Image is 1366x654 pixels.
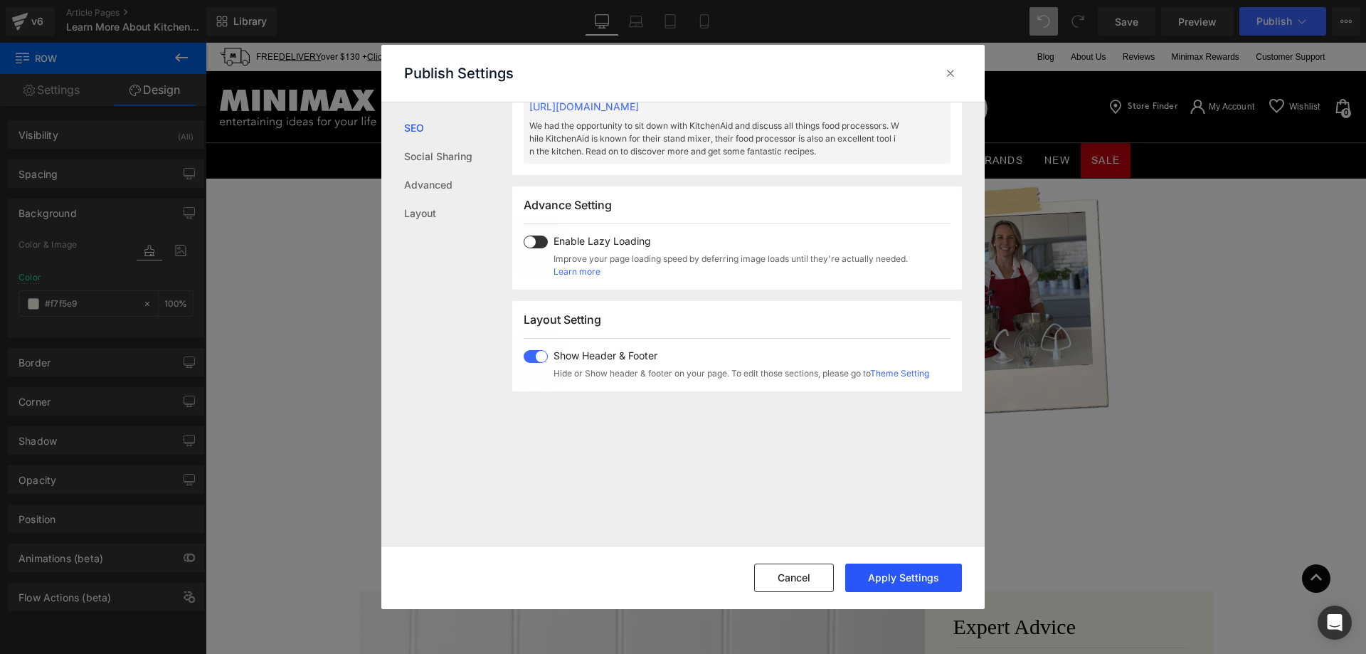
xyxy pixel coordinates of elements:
p: While KitchenAid is renowned for their stand mixer, their food processor is also an exceptional t... [381,339,648,502]
span: 0 [1135,65,1145,75]
a: Brands [761,100,828,135]
span: Layout Setting [524,312,601,327]
a: My Account [983,56,1049,73]
a: DELIVERY [73,9,115,19]
button: Cancel [754,564,834,592]
a: Cookware [235,100,322,135]
a: About Us [858,9,907,19]
a: Kitchenware [322,100,425,135]
a: GIFTS [705,100,761,135]
span: Wishlist [1084,59,1115,70]
a: Customer Support [1043,9,1126,19]
a: Blog [825,9,856,19]
p: FREE over $130 + available at all stores [51,7,300,21]
button: Apply Settings [845,564,962,592]
a: Minimax Rewards [959,9,1041,19]
a: SALE [875,100,925,135]
a: Advanced [404,171,512,199]
span: Improve your page loading speed by deferring image loads until they're actually needed. [554,253,908,265]
span: Show Header & Footer [554,350,929,362]
a: Reviews [910,9,956,19]
a: Tabletop [517,100,596,135]
p: Publish Settings [404,65,514,82]
a: [URL][DOMAIN_NAME] [529,100,639,112]
a: Click & Collect [162,9,218,19]
span: Hide or Show header & footer on your page. To edit those sections, please go to [554,367,929,380]
a: Home & Living [597,100,705,135]
span: Advance Setting [524,198,612,212]
span: Enable Lazy Loading [554,236,908,247]
a: SEO [404,114,512,142]
p: We recently had the fantastic opportunity to sit down with Bel, [PERSON_NAME]'s In-house Maker, a... [381,193,648,320]
a: 0 [1128,58,1146,69]
span: Store Finder [922,60,972,68]
div: Open Intercom Messenger [1318,606,1352,640]
a: Social Sharing [404,142,512,171]
img: Minimax | Entertaining Ideas for Your Life [258,199,308,248]
a: New [828,100,875,135]
span: My Account [1003,58,1049,69]
a: Wishlist [1084,58,1115,70]
a: Appliances [425,100,517,135]
a: Learn more [554,265,600,278]
p: We had the opportunity to sit down with KitchenAid and discuss all things food processors. While ... [529,120,899,158]
a: Store Finder [894,56,983,73]
a: Layout [404,199,512,228]
h2: Expert Advice [748,570,983,598]
a: Theme Setting [870,368,929,379]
